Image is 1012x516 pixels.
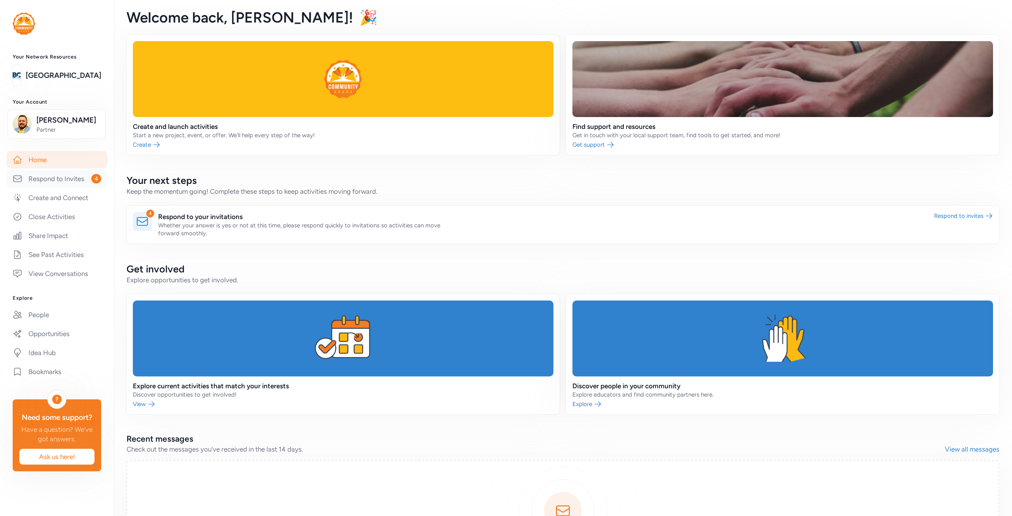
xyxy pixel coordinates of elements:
a: View all messages [945,444,999,454]
span: 🎉 [359,9,378,26]
h2: Recent messages [126,433,945,444]
div: Explore opportunities to get involved. [126,275,999,285]
a: Respond to Invites4 [6,170,108,187]
span: [PERSON_NAME] [36,115,100,126]
span: Partner [36,126,100,134]
a: Bookmarks [6,363,108,380]
h3: Your Network Resources [13,54,101,60]
a: Share Impact [6,227,108,244]
div: 4 [146,210,154,217]
a: Idea Hub [6,344,108,361]
h3: Explore [13,295,101,301]
span: Welcome back , [PERSON_NAME]! [126,9,353,26]
a: See Past Activities [6,246,108,263]
a: View Conversations [6,265,108,282]
button: Ask us here! [19,448,95,465]
div: ? [52,395,62,404]
span: Ask us here! [26,452,88,461]
button: [PERSON_NAME]Partner [8,110,106,139]
a: Home [6,151,108,168]
a: Close Activities [6,208,108,225]
h2: Your next steps [126,174,999,187]
a: People [6,306,108,323]
a: Opportunities [6,325,108,342]
div: Check out the messages you've received in the last 14 days. [126,444,945,454]
h3: Your Account [13,99,101,105]
a: Create and Connect [6,189,108,206]
div: Keep the momentum going! Complete these steps to keep activities moving forward. [126,187,999,196]
a: [GEOGRAPHIC_DATA] [26,70,101,81]
h2: Get involved [126,263,999,275]
img: logo [13,13,35,35]
div: Need some support? [19,412,95,423]
img: logo [13,67,21,84]
span: 4 [91,174,101,183]
div: Have a question? We've got answers. [19,425,95,444]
